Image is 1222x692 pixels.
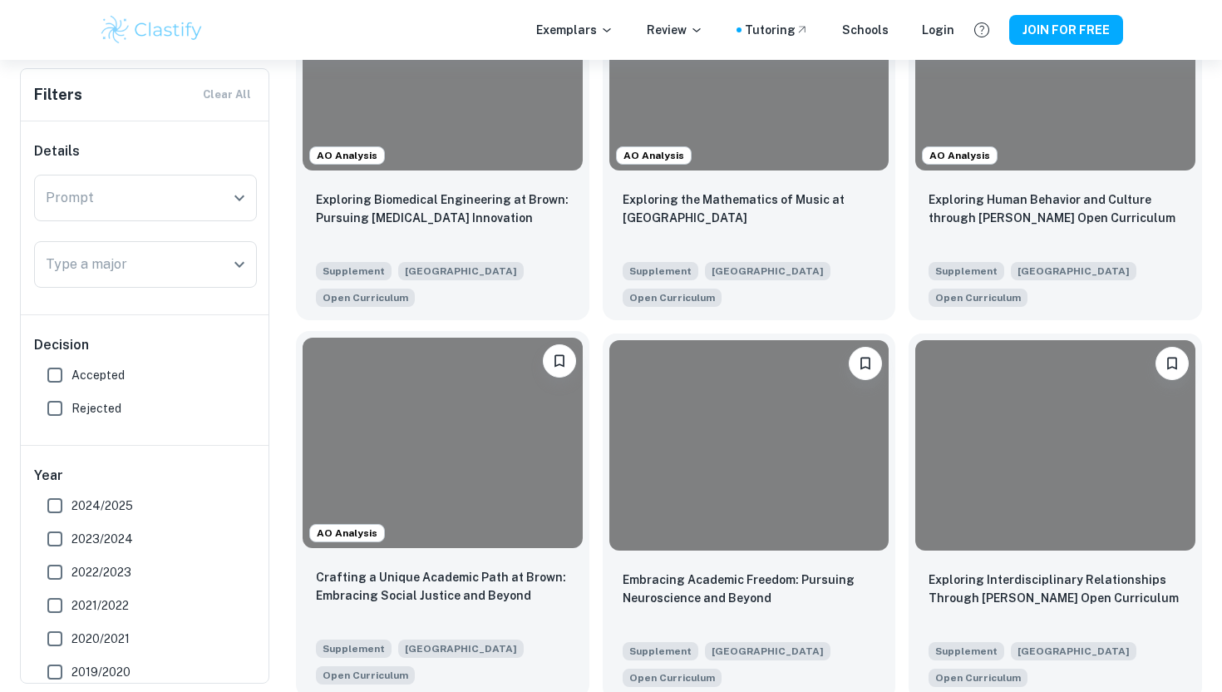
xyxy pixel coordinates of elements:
[922,21,954,39] a: Login
[34,335,257,355] h6: Decision
[929,667,1027,687] span: Brown’s Open Curriculum allows students to explore broadly while also diving deeply into their ac...
[1011,262,1136,280] span: [GEOGRAPHIC_DATA]
[745,21,809,39] a: Tutoring
[1155,347,1189,380] button: Please log in to bookmark exemplars
[935,670,1021,685] span: Open Curriculum
[705,262,830,280] span: [GEOGRAPHIC_DATA]
[71,399,121,418] span: Rejected
[705,642,830,660] span: [GEOGRAPHIC_DATA]
[71,630,130,648] span: 2020/2021
[323,290,408,305] span: Open Curriculum
[929,642,1004,660] span: Supplement
[1011,642,1136,660] span: [GEOGRAPHIC_DATA]
[923,148,997,163] span: AO Analysis
[623,642,698,660] span: Supplement
[316,262,392,280] span: Supplement
[228,253,251,276] button: Open
[929,262,1004,280] span: Supplement
[968,16,996,44] button: Help and Feedback
[1009,15,1123,45] button: JOIN FOR FREE
[398,640,524,658] span: [GEOGRAPHIC_DATA]
[310,526,384,541] span: AO Analysis
[34,466,257,486] h6: Year
[623,262,698,280] span: Supplement
[323,668,408,683] span: Open Curriculum
[398,262,524,280] span: [GEOGRAPHIC_DATA]
[71,596,129,615] span: 2021/2022
[34,83,82,106] h6: Filters
[842,21,889,39] a: Schools
[316,665,415,685] span: Brown’s Open Curriculum allows students to explore broadly while also diving deeply into their ac...
[935,290,1021,305] span: Open Curriculum
[929,190,1182,227] p: Exploring Human Behavior and Culture through Brown's Open Curriculum
[543,344,576,378] button: Please log in to bookmark exemplars
[316,190,569,227] p: Exploring Biomedical Engineering at Brown: Pursuing Heart Valve Innovation
[929,571,1182,607] p: Exploring Interdisciplinary Relationships Through Brown's Open Curriculum
[316,640,392,658] span: Supplement
[71,563,131,581] span: 2022/2023
[71,366,125,384] span: Accepted
[623,287,722,307] span: Brown's Open Curriculum allows students to explore broadly while also diving deeply into their ac...
[623,571,876,607] p: Embracing Academic Freedom: Pursuing Neuroscience and Beyond
[316,287,415,307] span: Brown's Open Curriculum allows students to explore broadly while also diving deeply into their ac...
[34,141,257,161] h6: Details
[623,667,722,687] span: Brown’s Open Curriculum allows students to explore broadly while also diving deeply into their ac...
[617,148,691,163] span: AO Analysis
[929,287,1027,307] span: Brown’s Open Curriculum allows students to explore broadly while also diving deeply into their ac...
[71,497,133,515] span: 2024/2025
[71,663,131,681] span: 2019/2020
[629,670,715,685] span: Open Curriculum
[629,290,715,305] span: Open Curriculum
[71,530,133,548] span: 2023/2024
[849,347,882,380] button: Please log in to bookmark exemplars
[316,568,569,605] p: Crafting a Unique Academic Path at Brown: Embracing Social Justice and Beyond
[647,21,703,39] p: Review
[228,186,251,210] button: Open
[310,148,384,163] span: AO Analysis
[99,13,204,47] img: Clastify logo
[536,21,613,39] p: Exemplars
[623,190,876,227] p: Exploring the Mathematics of Music at Brown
